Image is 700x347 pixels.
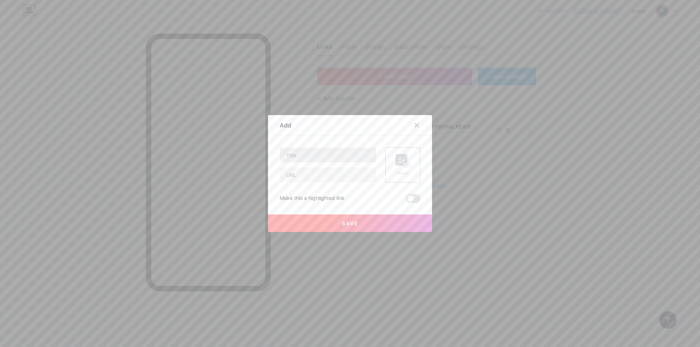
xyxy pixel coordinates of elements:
[280,167,376,182] input: URL
[280,194,345,203] div: Make this a highlighted link
[396,170,410,176] div: Picture
[280,121,291,130] div: Add
[342,220,358,226] span: Save
[268,214,432,232] button: Save
[280,148,376,162] input: Title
